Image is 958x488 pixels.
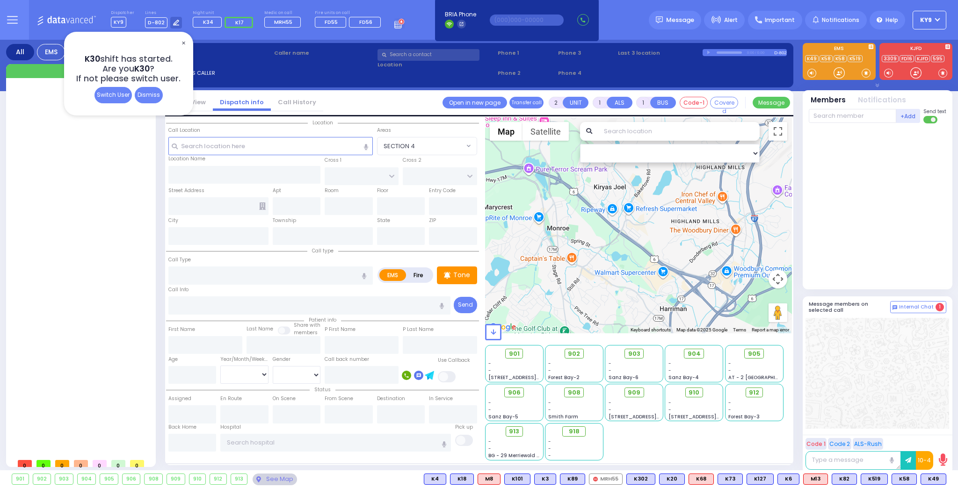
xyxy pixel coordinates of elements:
[478,474,501,485] div: ALS KJ
[274,49,374,57] label: Caller name
[834,55,847,62] a: K58
[189,474,206,484] div: 910
[718,474,743,485] div: BLS
[273,217,296,224] label: Township
[774,49,787,56] div: D-802
[168,423,196,431] label: Back Home
[803,46,876,53] label: EMS
[193,10,256,16] label: Night unit
[111,460,125,467] span: 0
[607,97,632,108] button: ALS
[377,137,477,155] span: SECTION 4
[478,474,501,485] div: M8
[76,54,181,84] h4: shift has started. Are you ? If not please switch user.
[626,474,655,485] div: BLS
[923,115,938,124] label: Turn off text
[504,474,530,485] div: K101
[861,474,888,485] div: K519
[548,360,551,367] span: -
[377,217,390,224] label: State
[12,474,29,484] div: 901
[777,474,799,485] div: K6
[488,406,491,413] span: -
[384,142,415,151] span: SECTION 4
[403,326,434,333] label: P Last Name
[168,395,191,402] label: Assigned
[438,357,470,364] label: Use Callback
[253,474,297,485] div: See map
[548,367,551,374] span: -
[548,445,600,452] div: -
[628,388,640,397] span: 909
[304,316,341,323] span: Patient info
[626,474,655,485] div: K302
[488,452,541,459] span: BG - 29 Merriewold S.
[220,356,269,363] div: Year/Month/Week/Day
[509,97,544,108] button: Transfer call
[718,474,743,485] div: K73
[560,474,585,485] div: K89
[167,474,185,484] div: 909
[861,474,888,485] div: BLS
[820,55,833,62] a: K58
[548,374,580,381] span: Forest Bay-2
[377,187,388,194] label: Floor
[325,18,338,26] span: FD55
[777,474,799,485] div: BLS
[180,38,187,49] span: ✕
[809,109,896,123] input: Search member
[145,474,162,484] div: 908
[892,474,917,485] div: BLS
[37,14,99,26] img: Logo
[273,187,281,194] label: Apt
[568,349,580,359] span: 902
[828,438,851,450] button: Code 2
[453,270,470,280] p: Tone
[618,49,703,57] label: Last 3 location
[429,187,456,194] label: Entry Code
[689,388,699,397] span: 910
[656,16,663,23] img: message.svg
[213,98,271,107] a: Dispatch info
[487,321,518,333] img: Google
[235,19,244,26] span: K17
[377,49,479,61] input: Search a contact
[18,460,32,467] span: 0
[509,427,519,436] span: 913
[274,18,292,26] span: MRH55
[55,460,69,467] span: 0
[93,460,107,467] span: 0
[74,460,88,467] span: 0
[650,97,676,108] button: BUS
[210,474,226,484] div: 912
[913,11,946,29] button: KY9
[134,63,150,74] span: K30
[680,97,708,108] button: Code-1
[803,474,828,485] div: M13
[668,374,699,381] span: Sanz Bay-4
[379,269,406,281] label: EMS
[753,97,790,108] button: Message
[325,326,356,333] label: P First Name
[811,95,846,106] button: Members
[879,46,952,53] label: KJFD
[403,157,421,164] label: Cross 2
[668,413,757,420] span: [STREET_ADDRESS][PERSON_NAME]
[445,10,476,19] span: BRIA Phone
[920,16,932,24] span: KY9
[231,474,247,484] div: 913
[454,297,477,313] button: Send
[899,304,934,310] span: Internal Chat
[325,157,341,164] label: Cross 1
[247,325,273,333] label: Last Name
[488,445,491,452] span: -
[769,122,787,141] button: Toggle fullscreen view
[307,247,338,254] span: Call type
[882,55,899,62] a: 3309
[668,367,671,374] span: -
[806,438,827,450] button: Code 1
[668,360,671,367] span: -
[377,127,391,134] label: Areas
[747,474,774,485] div: K127
[294,322,320,329] small: Share with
